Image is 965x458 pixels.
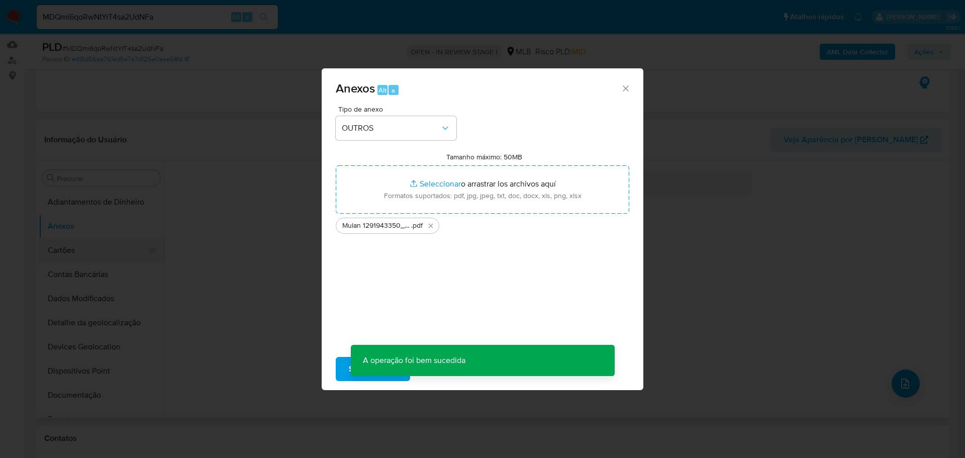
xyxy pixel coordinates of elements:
[342,221,411,231] span: Mulan 1291943350_2025_08_07_08_40_59 [PERSON_NAME]
[336,214,629,234] ul: Archivos seleccionados
[378,85,387,95] span: Alt
[336,79,375,97] span: Anexos
[411,221,423,231] span: .pdf
[349,358,397,380] span: Subir arquivo
[342,123,440,133] span: OUTROS
[336,357,410,381] button: Subir arquivo
[338,106,459,113] span: Tipo de anexo
[336,116,456,140] button: OUTROS
[427,358,460,380] span: Cancelar
[351,345,477,376] p: A operação foi bem sucedida
[621,83,630,93] button: Cerrar
[446,152,522,161] label: Tamanho máximo: 50MB
[392,85,395,95] span: a
[425,220,437,232] button: Eliminar Mulan 1291943350_2025_08_07_08_40_59 JANAINA PEREIRA TURIANO.pdf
